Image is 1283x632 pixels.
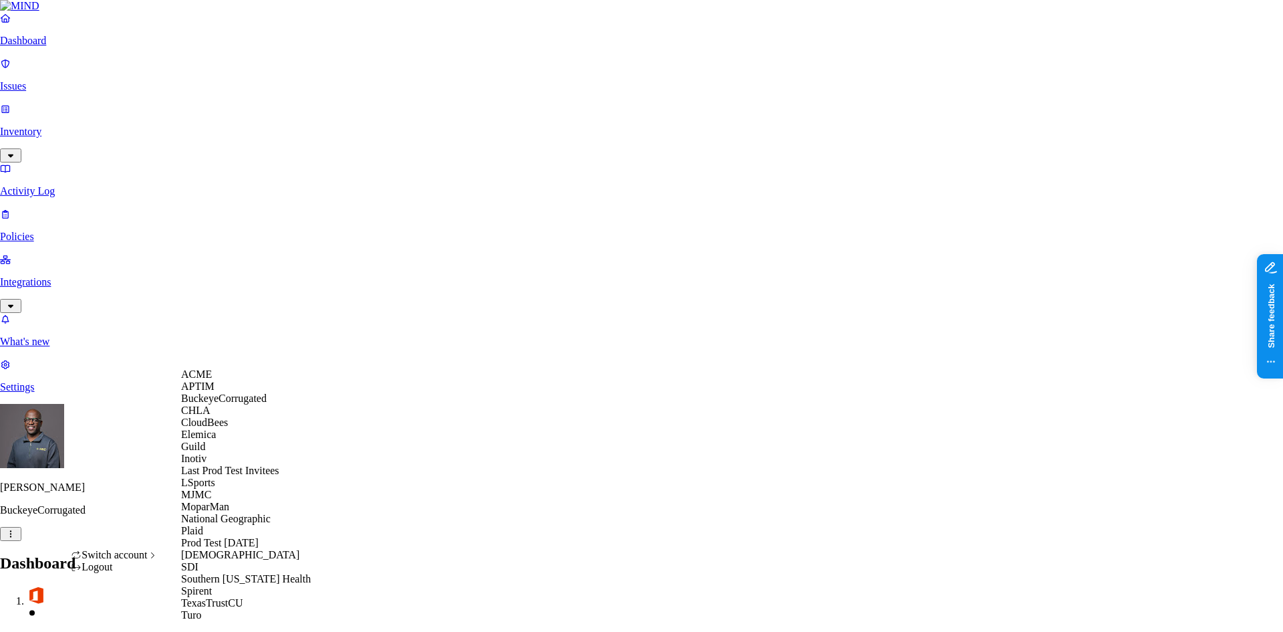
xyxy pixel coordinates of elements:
span: CloudBees [181,417,228,428]
span: LSports [181,477,215,488]
span: ACME [181,368,212,380]
span: Turo [181,609,202,621]
span: TexasTrustCU [181,597,243,609]
span: Inotiv [181,453,206,464]
span: Plaid [181,525,203,536]
span: Guild [181,441,205,452]
span: SDI [181,561,198,572]
span: Prod Test [DATE] [181,537,259,548]
span: Last Prod Test Invitees [181,465,279,476]
div: Logout [71,561,158,573]
span: Spirent [181,585,212,597]
span: APTIM [181,381,215,392]
span: MJMC [181,489,211,500]
span: Southern [US_STATE] Health [181,573,311,585]
span: BuckeyeCorrugated [181,393,267,404]
span: Elemica [181,429,216,440]
span: MoparMan [181,501,229,512]
span: Switch account [82,549,147,560]
span: [DEMOGRAPHIC_DATA] [181,549,299,560]
span: National Geographic [181,513,271,524]
span: CHLA [181,405,210,416]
